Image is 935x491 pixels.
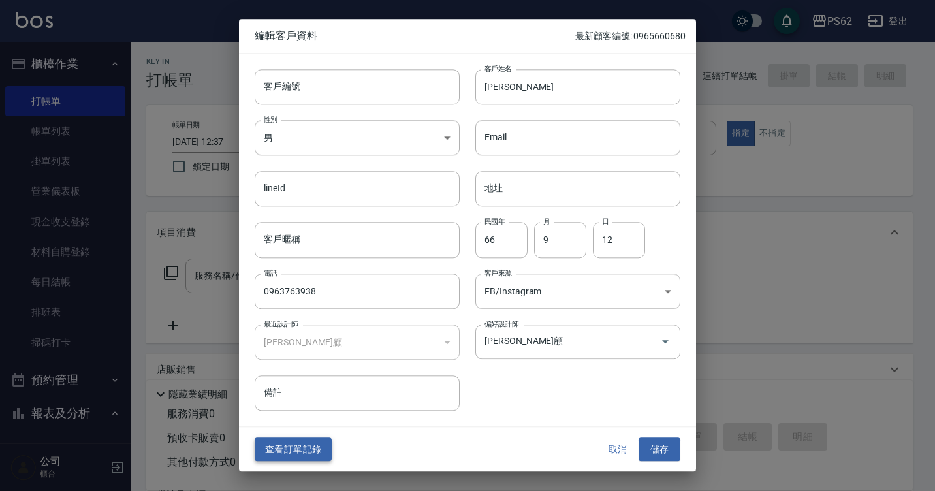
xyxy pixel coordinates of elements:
button: 查看訂單記錄 [255,437,332,462]
div: [PERSON_NAME]顧 [255,325,460,360]
button: 儲存 [639,437,680,462]
div: FB/Instagram [475,274,680,309]
label: 客戶來源 [484,268,512,277]
label: 偏好設計師 [484,319,518,328]
div: 男 [255,120,460,155]
label: 性別 [264,114,277,124]
p: 最新顧客編號: 0965660680 [575,29,686,43]
label: 民國年 [484,217,505,227]
label: 日 [602,217,609,227]
label: 客戶姓名 [484,63,512,73]
label: 月 [543,217,550,227]
button: 取消 [597,437,639,462]
label: 電話 [264,268,277,277]
button: Open [655,332,676,353]
span: 編輯客戶資料 [255,29,575,42]
label: 最近設計師 [264,319,298,328]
